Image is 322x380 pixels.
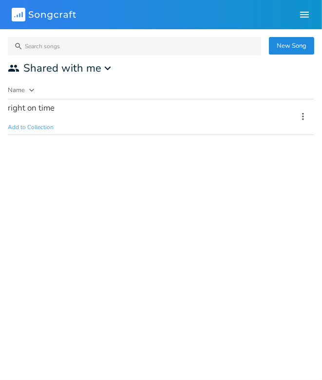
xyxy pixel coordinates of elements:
div: Shared with me [23,64,101,73]
div: Name [8,86,25,95]
button: Name [8,85,286,95]
div: right on time [8,104,55,112]
span: Add to Collection [8,123,54,132]
button: New Song [269,37,314,55]
input: Search songs [8,37,261,55]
